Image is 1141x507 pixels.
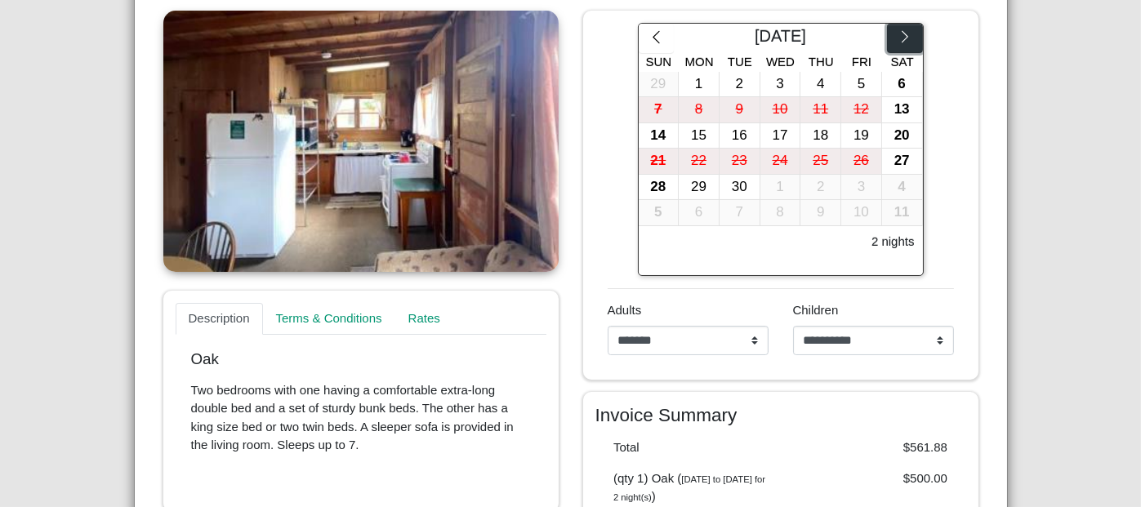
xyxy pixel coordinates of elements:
button: 1 [760,175,801,201]
button: 9 [800,200,841,226]
div: 6 [882,72,922,97]
div: 30 [720,175,760,200]
div: [DATE] [674,24,888,53]
div: 16 [720,123,760,149]
div: 10 [841,200,881,225]
button: 21 [639,149,680,175]
div: 25 [800,149,840,174]
div: 28 [639,175,679,200]
div: 4 [882,175,922,200]
div: 1 [679,72,719,97]
button: 1 [679,72,720,98]
p: Oak [191,350,531,369]
button: 13 [882,97,923,123]
button: 15 [679,123,720,149]
button: 8 [679,97,720,123]
button: 3 [760,72,801,98]
a: Description [176,303,263,336]
div: 19 [841,123,881,149]
div: 15 [679,123,719,149]
span: Thu [809,55,834,69]
a: Rates [395,303,453,336]
h4: Invoice Summary [595,404,966,426]
div: 4 [800,72,840,97]
button: 28 [639,175,680,201]
span: Fri [852,55,871,69]
span: Sun [646,55,672,69]
div: (qty 1) Oak ( ) [601,469,781,506]
button: 3 [841,175,882,201]
div: 8 [679,97,719,122]
div: 14 [639,123,679,149]
div: 5 [841,72,881,97]
span: Adults [608,303,642,317]
button: 11 [882,200,923,226]
button: 5 [639,200,680,226]
div: Total [601,438,781,457]
span: Children [793,303,839,317]
a: Terms & Conditions [263,303,395,336]
button: 7 [720,200,760,226]
div: 1 [760,175,800,200]
div: 9 [800,200,840,225]
div: 7 [639,97,679,122]
button: 16 [720,123,760,149]
button: 29 [639,72,680,98]
button: 20 [882,123,923,149]
button: chevron right [887,24,922,53]
div: 20 [882,123,922,149]
div: 8 [760,200,800,225]
svg: chevron left [648,29,664,45]
div: 26 [841,149,881,174]
button: 22 [679,149,720,175]
div: 21 [639,149,679,174]
span: Tue [728,55,752,69]
div: 11 [800,97,840,122]
div: 3 [841,175,881,200]
svg: chevron right [898,29,913,45]
button: 6 [679,200,720,226]
button: 11 [800,97,841,123]
div: 23 [720,149,760,174]
button: 4 [882,175,923,201]
div: 2 [720,72,760,97]
div: $561.88 [781,438,960,457]
div: 17 [760,123,800,149]
button: 30 [720,175,760,201]
div: 5 [639,200,679,225]
button: 7 [639,97,680,123]
button: 12 [841,97,882,123]
button: 14 [639,123,680,149]
button: 8 [760,200,801,226]
span: Mon [685,55,714,69]
div: 29 [639,72,679,97]
div: $500.00 [781,469,960,506]
button: 10 [841,200,882,226]
button: 10 [760,97,801,123]
button: 18 [800,123,841,149]
button: 25 [800,149,841,175]
p: Two bedrooms with one having a comfortable extra-long double bed and a set of sturdy bunk beds. T... [191,381,531,455]
div: 18 [800,123,840,149]
div: 11 [882,200,922,225]
div: 9 [720,97,760,122]
button: 19 [841,123,882,149]
button: 2 [800,175,841,201]
button: 2 [720,72,760,98]
div: 27 [882,149,922,174]
button: 9 [720,97,760,123]
button: 5 [841,72,882,98]
div: 3 [760,72,800,97]
button: 6 [882,72,923,98]
div: 22 [679,149,719,174]
button: chevron left [639,24,674,53]
div: 2 [800,175,840,200]
button: 17 [760,123,801,149]
div: 29 [679,175,719,200]
div: 6 [679,200,719,225]
div: 7 [720,200,760,225]
div: 13 [882,97,922,122]
i: [DATE] to [DATE] for 2 night(s) [613,474,765,503]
